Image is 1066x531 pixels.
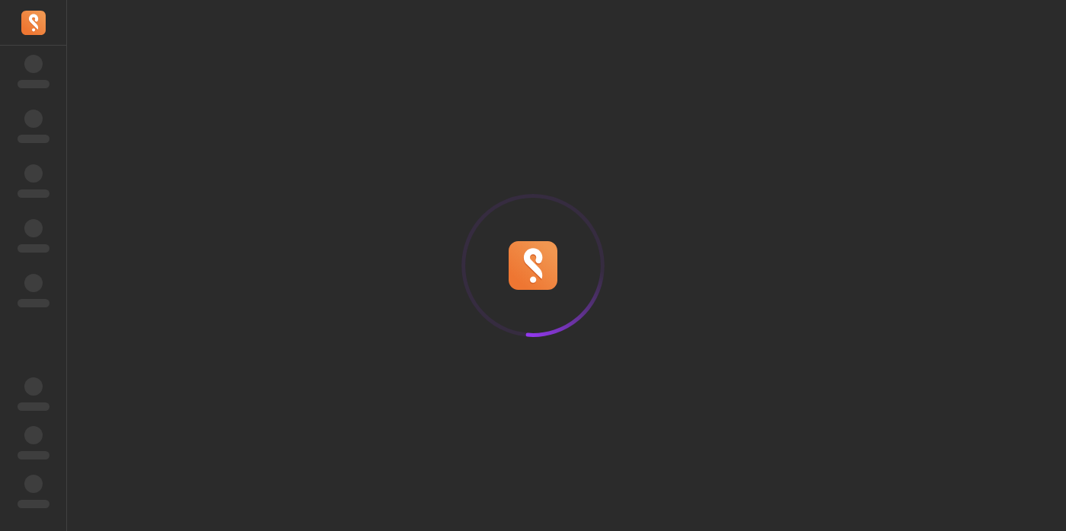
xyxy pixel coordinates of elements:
[24,219,43,237] span: ‌
[18,80,49,88] span: ‌
[18,189,49,198] span: ‌
[18,299,49,307] span: ‌
[18,135,49,143] span: ‌
[18,500,49,508] span: ‌
[18,244,49,253] span: ‌
[24,475,43,493] span: ‌
[24,110,43,128] span: ‌
[24,377,43,396] span: ‌
[24,164,43,183] span: ‌
[24,55,43,73] span: ‌
[24,426,43,444] span: ‌
[24,274,43,292] span: ‌
[18,402,49,411] span: ‌
[18,451,49,459] span: ‌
